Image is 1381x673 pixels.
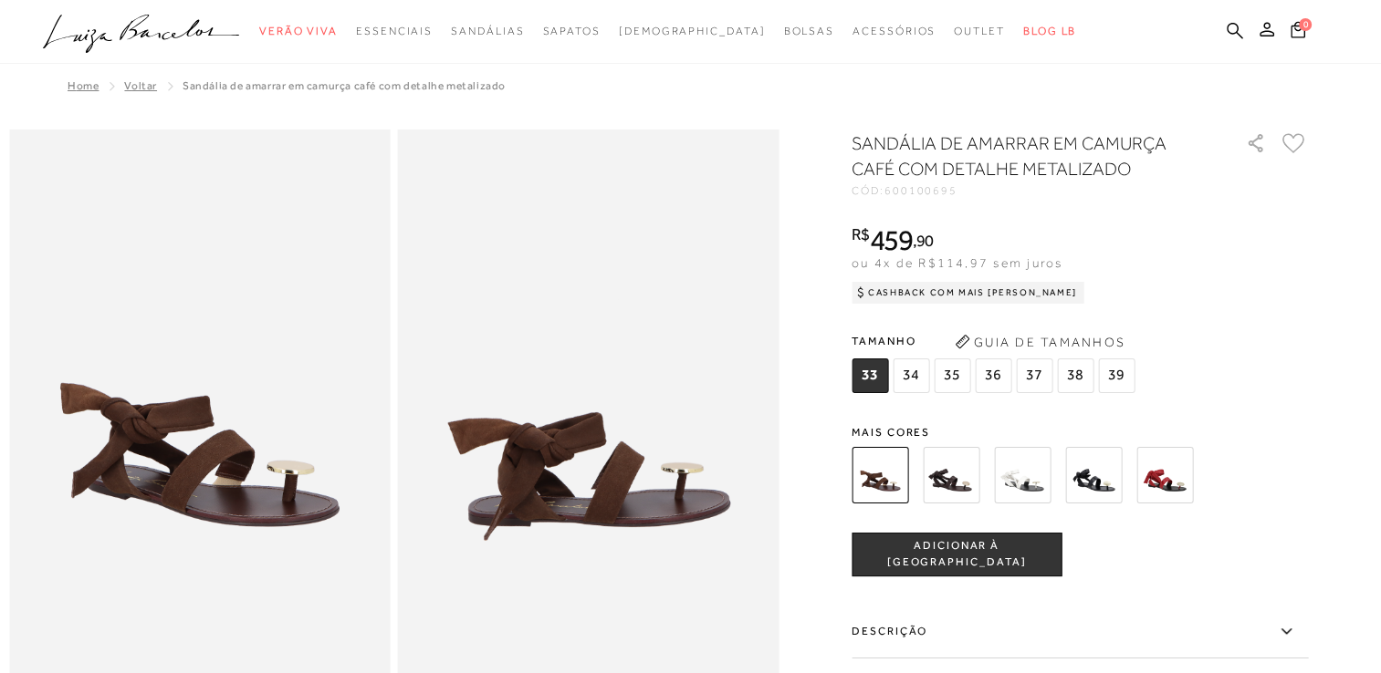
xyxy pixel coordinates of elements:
a: Home [68,79,99,92]
div: Cashback com Mais [PERSON_NAME] [852,282,1084,304]
span: Acessórios [853,25,936,37]
a: noSubCategoriesText [451,15,524,48]
a: noSubCategoriesText [542,15,600,48]
span: Sandálias [451,25,524,37]
span: Mais cores [852,427,1308,438]
span: Outlet [954,25,1005,37]
img: SANDÁLIA RASTEIRA EM COURO CAFÉ COM TOE RING [923,447,979,503]
span: Verão Viva [259,25,338,37]
button: Guia de Tamanhos [948,327,1131,357]
span: 36 [975,358,1011,393]
a: noSubCategoriesText [259,15,338,48]
span: 33 [852,358,888,393]
span: 38 [1057,358,1093,393]
i: R$ [852,226,870,243]
span: ou 4x de R$114,97 sem juros [852,255,1062,270]
span: 35 [934,358,970,393]
span: 34 [893,358,929,393]
a: BLOG LB [1023,15,1076,48]
span: Tamanho [852,327,1139,355]
button: 0 [1285,20,1311,45]
span: ADICIONAR À [GEOGRAPHIC_DATA] [853,538,1061,570]
span: [DEMOGRAPHIC_DATA] [619,25,766,37]
h1: SANDÁLIA DE AMARRAR EM CAMURÇA CAFÉ COM DETALHE METALIZADO [852,130,1194,181]
button: ADICIONAR À [GEOGRAPHIC_DATA] [852,533,1062,576]
a: noSubCategoriesText [954,15,1005,48]
span: 39 [1098,358,1135,393]
a: noSubCategoriesText [356,15,433,48]
span: Essenciais [356,25,433,37]
span: Bolsas [783,25,834,37]
a: Voltar [124,79,157,92]
a: noSubCategoriesText [619,15,766,48]
span: 600100695 [884,184,957,197]
img: SANDÁLIA RASTEIRA EM COURO PRETO COM TOE RING [1065,447,1122,503]
span: Sapatos [542,25,600,37]
div: CÓD: [852,185,1217,196]
img: SANDÁLIA DE AMARRAR EM CAMURÇA CAFÉ COM DETALHE METALIZADO [852,447,908,503]
span: BLOG LB [1023,25,1076,37]
a: noSubCategoriesText [783,15,834,48]
span: 0 [1299,18,1312,31]
a: noSubCategoriesText [853,15,936,48]
span: 459 [870,223,913,256]
img: SANDÁLIA RASTEIRA EM COURO OFF WHITE COM TOE RING [994,447,1051,503]
i: , [913,233,934,249]
span: 90 [916,231,934,250]
span: SANDÁLIA DE AMARRAR EM CAMURÇA CAFÉ COM DETALHE METALIZADO [183,79,506,92]
span: 37 [1016,358,1052,393]
label: Descrição [852,606,1308,658]
img: SANDÁLIA RASTEIRA EM COURO VERMELHO PIMENTA COM TOE RING [1136,447,1193,503]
